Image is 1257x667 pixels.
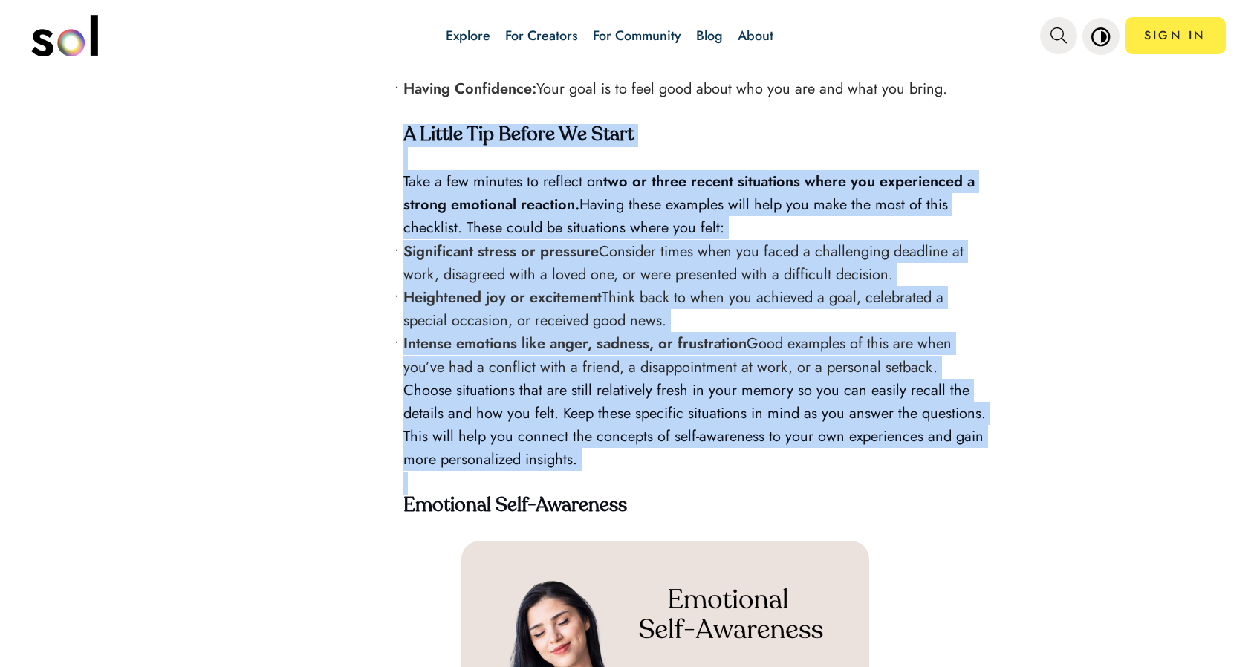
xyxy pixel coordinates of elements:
span: Good examples of this are when you’ve had a conflict with a friend, a disappointment at work, or ... [403,333,952,377]
nav: main navigation [31,10,1225,62]
span: Choose situations that are still relatively fresh in your memory so you can easily recall the det... [403,380,986,471]
strong: Significant stress or pressure [403,241,599,262]
span: Take a few minutes to reflect on [403,171,603,192]
span: Having these examples will help you make the most of this checklist. These could be situations wh... [403,194,948,238]
a: For Creators [505,26,578,45]
strong: A Little Tip Before We Start [403,126,634,145]
strong: Heightened joy or excitement [403,287,602,308]
a: Explore [446,26,490,45]
a: For Community [593,26,681,45]
strong: Emotional Self-Awareness [403,496,627,515]
strong: two or three recent situations where you experienced a strong emotional reaction. [403,171,975,215]
span: Your goal is to feel good about who you are and what you bring. [536,78,947,100]
span: Think back to when you achieved a goal, celebrated a special occasion, or received good news. [403,287,943,331]
a: About [738,26,773,45]
a: SIGN IN [1125,17,1226,54]
a: Blog [696,26,723,45]
strong: Having Confidence: [403,78,536,100]
span: Consider times when you faced a challenging deadline at work, disagreed with a loved one, or were... [403,241,964,285]
strong: Intense emotions like anger, sadness, or frustration [403,333,747,354]
img: logo [31,15,98,56]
